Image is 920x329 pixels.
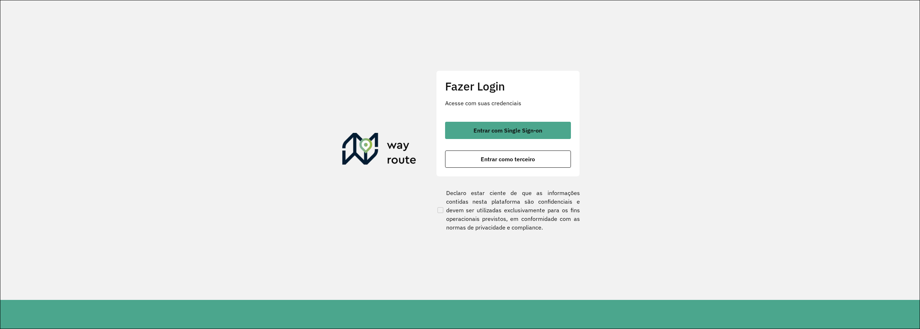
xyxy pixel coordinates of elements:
span: Entrar como terceiro [481,156,535,162]
img: Roteirizador AmbevTech [342,133,416,167]
button: button [445,150,571,168]
span: Entrar com Single Sign-on [473,128,542,133]
h2: Fazer Login [445,79,571,93]
label: Declaro estar ciente de que as informações contidas nesta plataforma são confidenciais e devem se... [436,189,580,232]
button: button [445,122,571,139]
p: Acesse com suas credenciais [445,99,571,107]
